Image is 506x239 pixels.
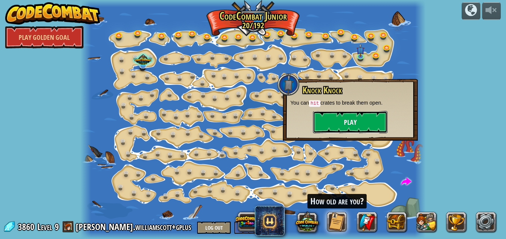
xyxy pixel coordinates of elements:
[309,100,320,107] code: hit
[5,2,101,25] img: CodeCombat - Learn how to code by playing a game
[76,221,193,233] a: [PERSON_NAME].williamscott+gplus
[5,26,83,48] a: Play Golden Goal
[55,221,59,233] span: 9
[37,221,52,233] span: Level
[357,43,364,57] img: level-banner-unstarted-subscriber.png
[307,194,367,209] div: How old are you?
[313,111,388,133] button: Play
[482,2,501,20] button: Adjust volume
[290,99,410,107] p: You can crates to break them open.
[18,221,37,233] span: 3860
[462,2,480,20] button: Campaigns
[197,222,231,234] button: Log Out
[303,84,342,96] span: Knock Knock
